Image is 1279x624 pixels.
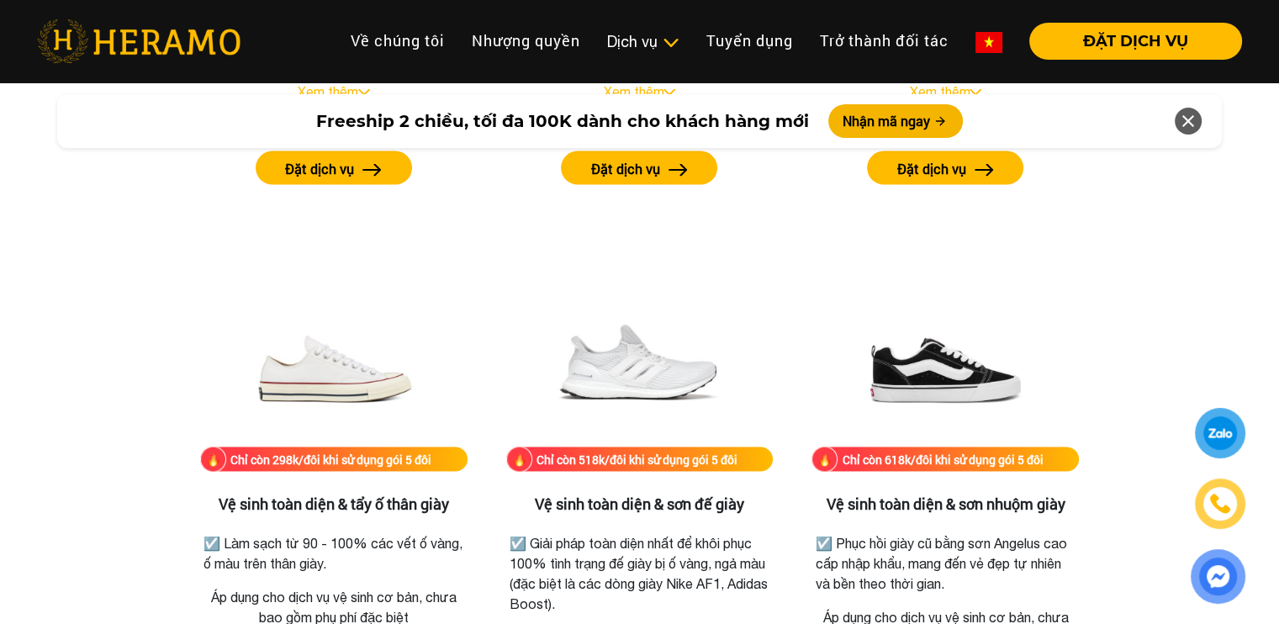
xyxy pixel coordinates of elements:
img: arrow [975,164,994,177]
div: Chỉ còn 298k/đôi khi sử dụng gói 5 đôi [230,451,431,468]
a: Đặt dịch vụ arrow [506,151,774,185]
a: Trở thành đối tác [806,23,962,59]
img: vn-flag.png [975,32,1002,53]
a: Đặt dịch vụ arrow [200,151,468,185]
p: ☑️ Làm sạch từ 90 - 100% các vết ố vàng, ố màu trên thân giày. [203,533,464,574]
img: fire.png [506,447,532,473]
img: Vệ sinh toàn diện & sơn đế giày [555,279,723,447]
a: Đặt dịch vụ arrow [811,151,1079,185]
a: phone-icon [1195,479,1245,528]
button: ĐẶT DỊCH VỤ [1029,23,1242,60]
img: Vệ sinh toàn diện & tẩy ố thân giày [250,279,418,447]
button: Đặt dịch vụ [256,151,412,185]
div: Chỉ còn 618k/đôi khi sử dụng gói 5 đôi [842,451,1043,468]
h3: Vệ sinh toàn diện & sơn đế giày [506,495,774,514]
img: heramo-logo.png [37,19,240,63]
h3: Vệ sinh toàn diện & tẩy ố thân giày [200,495,468,514]
h3: Vệ sinh toàn diện & sơn nhuộm giày [811,495,1079,514]
label: Đặt dịch vụ [897,159,966,179]
p: ☑️ Phục hồi giày cũ bằng sơn Angelus cao cấp nhập khẩu, mang đến vẻ đẹp tự nhiên và bền theo thời... [815,533,1076,594]
img: arrow [362,164,382,177]
label: Đặt dịch vụ [285,159,354,179]
button: Đặt dịch vụ [561,151,717,185]
button: Đặt dịch vụ [867,151,1023,185]
span: Freeship 2 chiều, tối đa 100K dành cho khách hàng mới [315,108,808,134]
a: ĐẶT DỊCH VỤ [1016,34,1242,49]
img: arrow [669,164,688,177]
img: Vệ sinh toàn diện & sơn nhuộm giày [861,279,1029,447]
img: fire.png [200,447,226,473]
a: Nhượng quyền [458,23,594,59]
div: Chỉ còn 518k/đôi khi sử dụng gói 5 đôi [536,451,737,468]
button: Nhận mã ngay [828,104,963,138]
img: subToggleIcon [662,34,679,51]
img: fire.png [811,447,838,473]
label: Đặt dịch vụ [591,159,660,179]
div: Dịch vụ [607,30,679,53]
a: Về chúng tôi [337,23,458,59]
a: Tuyển dụng [693,23,806,59]
p: ☑️ Giải pháp toàn diện nhất để khôi phục 100% tình trạng đế giày bị ố vàng, ngả màu (đặc biệt là ... [510,533,770,614]
img: phone-icon [1210,494,1230,514]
